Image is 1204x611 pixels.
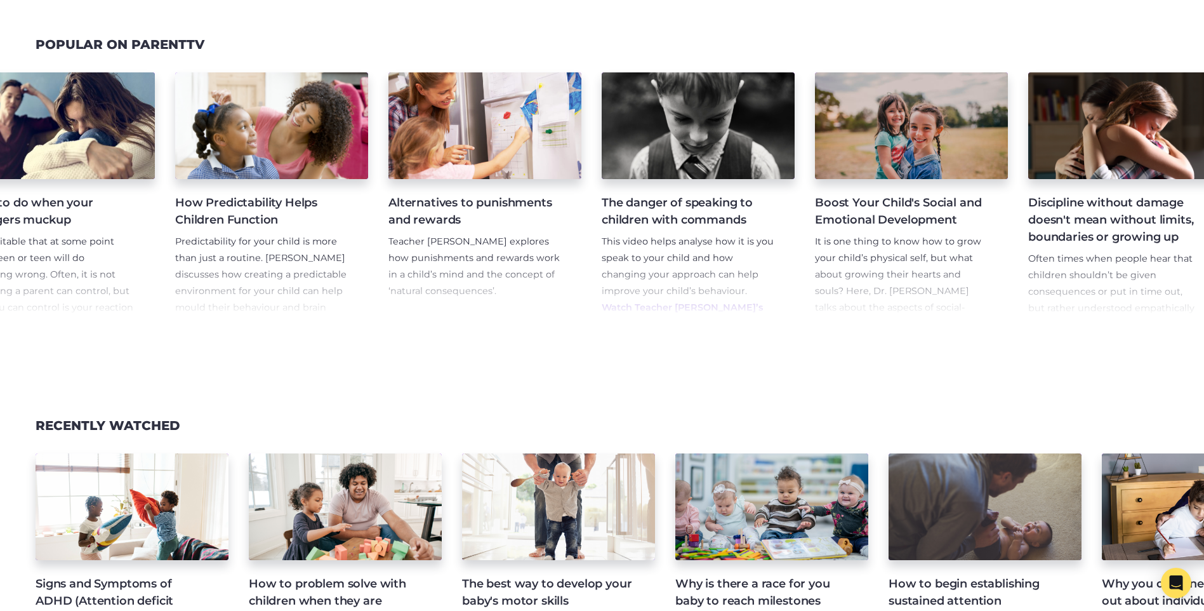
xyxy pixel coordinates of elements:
[36,37,204,52] h3: Popular on ParentTV
[462,575,635,610] h4: The best way to develop your baby's motor skills
[602,72,795,316] a: The danger of speaking to children with commands This video helps analyse how it is you speak to ...
[815,194,988,229] h4: Boost Your Child's Social and Emotional Development
[815,236,986,395] : It is one thing to know how to grow your child’s physical self, but what about growing their hear...
[1161,568,1191,598] div: Open Intercom Messenger
[889,575,1061,610] h4: How to begin establishing sustained attention
[388,236,560,297] span: Teacher [PERSON_NAME] explores how punishments and rewards work in a child’s mind and the concept...
[1028,194,1201,246] h4: Discipline without damage doesn't mean without limits, boundaries or growing up
[602,194,774,229] h4: The danger of speaking to children with commands
[602,236,774,297] span: This video helps analyse how it is you speak to your child and how changing your approach can hel...
[175,72,368,316] a: How Predictability Helps Children Function Predictability for your child is more than just a rout...
[1028,253,1198,495] span: Often times when people hear that children shouldn’t be given consequences or put in time out, bu...
[388,194,561,229] h4: Alternatives to punishments and rewards
[175,236,347,330] span: Predictability for your child is more than just a routine. [PERSON_NAME] discusses how creating a...
[388,72,581,316] a: Alternatives to punishments and rewards Teacher [PERSON_NAME] explores how punishments and reward...
[602,302,763,346] a: Watch Teacher [PERSON_NAME]’s related video, “The Power Of Informational Statements” here.
[175,194,348,229] h4: How Predictability Helps Children Function
[815,72,1008,316] a: Boost Your Child's Social and Emotional Development It is one thing to know how to grow your chil...
[36,418,180,433] h3: recently watched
